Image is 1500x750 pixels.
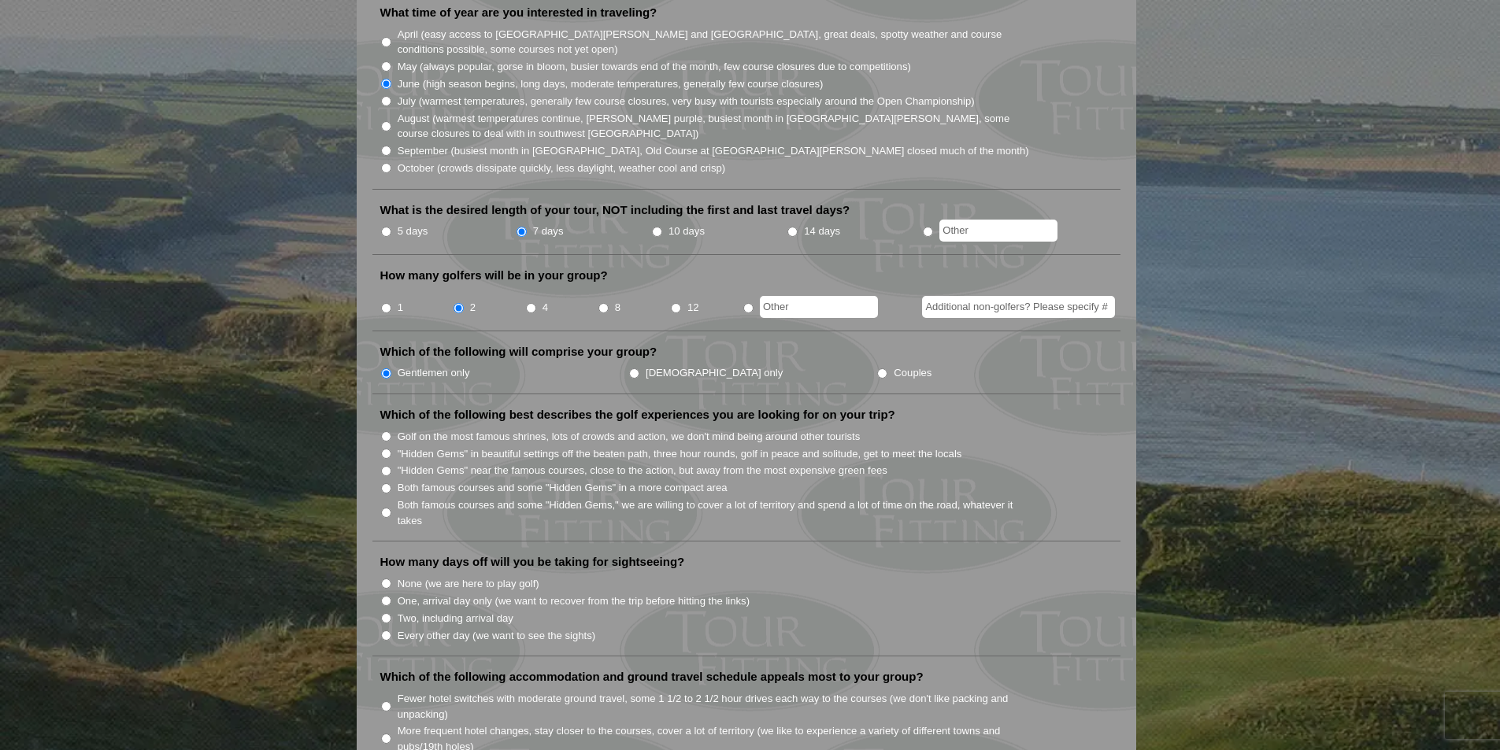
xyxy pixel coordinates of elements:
[398,463,887,478] label: "Hidden Gems" near the famous courses, close to the action, but away from the most expensive gree...
[380,344,657,360] label: Which of the following will comprise your group?
[380,268,608,283] label: How many golfers will be in your group?
[380,407,895,423] label: Which of the following best describes the golf experiences you are looking for on your trip?
[804,224,840,239] label: 14 days
[398,628,595,644] label: Every other day (we want to see the sights)
[398,94,975,109] label: July (warmest temperatures, generally few course closures, very busy with tourists especially aro...
[398,111,1031,142] label: August (warmest temperatures continue, [PERSON_NAME] purple, busiest month in [GEOGRAPHIC_DATA][P...
[398,161,726,176] label: October (crowds dissipate quickly, less daylight, weather cool and crisp)
[398,480,728,496] label: Both famous courses and some "Hidden Gems" in a more compact area
[687,300,699,316] label: 12
[646,365,783,381] label: [DEMOGRAPHIC_DATA] only
[398,365,470,381] label: Gentlemen only
[922,296,1115,318] input: Additional non-golfers? Please specify #
[470,300,476,316] label: 2
[760,296,878,318] input: Other
[398,576,539,592] label: None (we are here to play golf)
[398,300,403,316] label: 1
[398,59,911,75] label: May (always popular, gorse in bloom, busier towards end of the month, few course closures due to ...
[669,224,705,239] label: 10 days
[398,611,513,626] label: Two, including arrival day
[894,365,931,381] label: Couples
[398,593,750,609] label: One, arrival day only (we want to recover from the trip before hitting the links)
[380,554,685,570] label: How many days off will you be taking for sightseeing?
[533,224,564,239] label: 7 days
[398,497,1031,528] label: Both famous courses and some "Hidden Gems," we are willing to cover a lot of territory and spend ...
[398,224,428,239] label: 5 days
[615,300,620,316] label: 8
[398,76,824,92] label: June (high season begins, long days, moderate temperatures, generally few course closures)
[380,669,924,685] label: Which of the following accommodation and ground travel schedule appeals most to your group?
[398,27,1031,57] label: April (easy access to [GEOGRAPHIC_DATA][PERSON_NAME] and [GEOGRAPHIC_DATA], great deals, spotty w...
[398,446,962,462] label: "Hidden Gems" in beautiful settings off the beaten path, three hour rounds, golf in peace and sol...
[398,691,1031,722] label: Fewer hotel switches with moderate ground travel, some 1 1/2 to 2 1/2 hour drives each way to the...
[543,300,548,316] label: 4
[380,202,850,218] label: What is the desired length of your tour, NOT including the first and last travel days?
[380,5,657,20] label: What time of year are you interested in traveling?
[939,220,1057,242] input: Other
[398,429,861,445] label: Golf on the most famous shrines, lots of crowds and action, we don't mind being around other tour...
[398,143,1029,159] label: September (busiest month in [GEOGRAPHIC_DATA], Old Course at [GEOGRAPHIC_DATA][PERSON_NAME] close...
